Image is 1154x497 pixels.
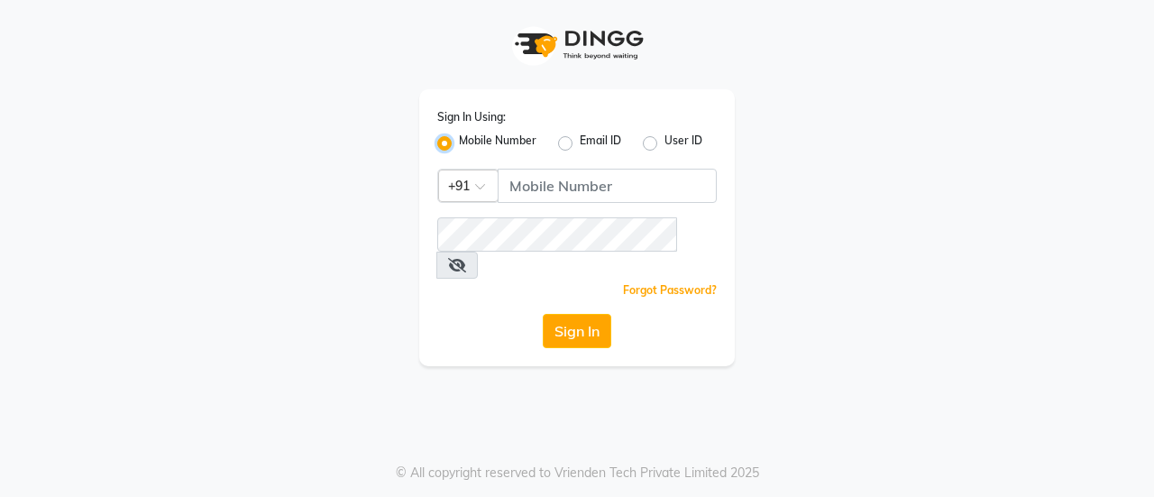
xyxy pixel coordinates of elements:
[437,109,506,125] label: Sign In Using:
[623,283,717,297] a: Forgot Password?
[580,133,621,154] label: Email ID
[505,18,649,71] img: logo1.svg
[664,133,702,154] label: User ID
[543,314,611,348] button: Sign In
[437,217,677,252] input: Username
[459,133,536,154] label: Mobile Number
[498,169,717,203] input: Username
